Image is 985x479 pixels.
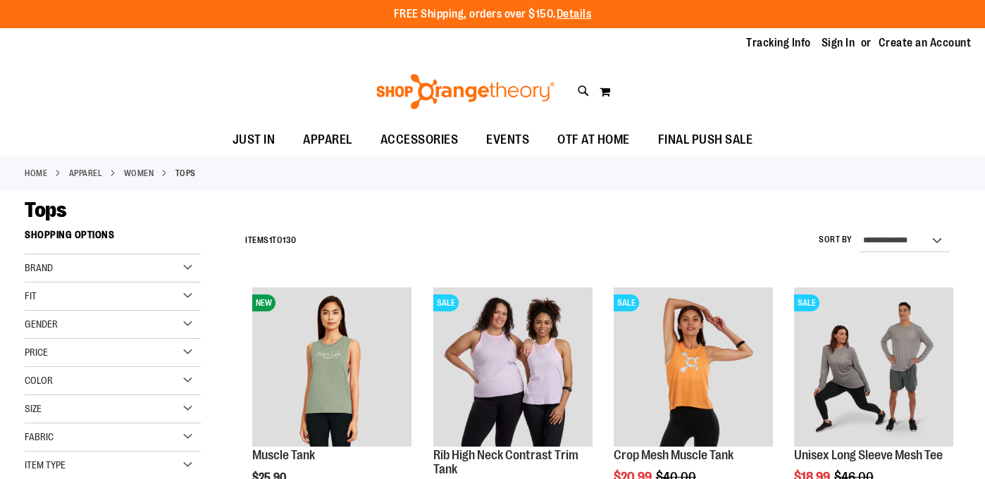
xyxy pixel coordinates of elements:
img: Crop Mesh Muscle Tank primary image [614,287,773,447]
span: 1 [269,235,273,245]
span: Fit [25,290,37,301]
strong: Shopping Options [25,223,201,254]
a: Crop Mesh Muscle Tank primary imageSALE [614,287,773,449]
span: Size [25,403,42,414]
strong: Tops [175,167,196,180]
a: APPAREL [289,124,366,156]
img: Unisex Long Sleeve Mesh Tee primary image [794,287,953,447]
span: Price [25,347,48,358]
span: OTF AT HOME [557,124,630,156]
a: Tracking Info [746,35,811,51]
label: Sort By [819,234,853,246]
a: Crop Mesh Muscle Tank [614,448,733,462]
a: JUST IN [218,124,290,156]
a: Unisex Long Sleeve Mesh Tee [794,448,943,462]
span: APPAREL [303,124,352,156]
h2: Items to [245,230,297,251]
span: SALE [614,294,639,311]
span: SALE [433,294,459,311]
img: Shop Orangetheory [374,74,557,109]
p: FREE Shipping, orders over $150. [394,6,592,23]
a: Sign In [822,35,855,51]
img: Rib Tank w/ Contrast Binding primary image [433,287,593,447]
a: APPAREL [69,167,103,180]
span: FINAL PUSH SALE [658,124,753,156]
a: Create an Account [879,35,972,51]
span: SALE [794,294,819,311]
a: Home [25,167,47,180]
span: NEW [252,294,275,311]
a: ACCESSORIES [366,124,473,156]
a: Unisex Long Sleeve Mesh Tee primary imageSALE [794,287,953,449]
a: Rib High Neck Contrast Trim Tank [433,448,578,476]
span: Gender [25,318,58,330]
a: FINAL PUSH SALE [644,124,767,156]
span: Brand [25,262,53,273]
a: Rib Tank w/ Contrast Binding primary imageSALE [433,287,593,449]
a: EVENTS [472,124,543,156]
span: 130 [283,235,297,245]
span: EVENTS [486,124,529,156]
span: ACCESSORIES [380,124,459,156]
a: Muscle Tank [252,448,315,462]
a: Muscle TankNEW [252,287,411,449]
a: WOMEN [124,167,154,180]
a: OTF AT HOME [543,124,644,156]
span: JUST IN [233,124,275,156]
span: Fabric [25,431,54,442]
span: Item Type [25,459,66,471]
span: Tops [25,198,66,222]
a: Details [557,8,592,20]
img: Muscle Tank [252,287,411,447]
span: Color [25,375,53,386]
